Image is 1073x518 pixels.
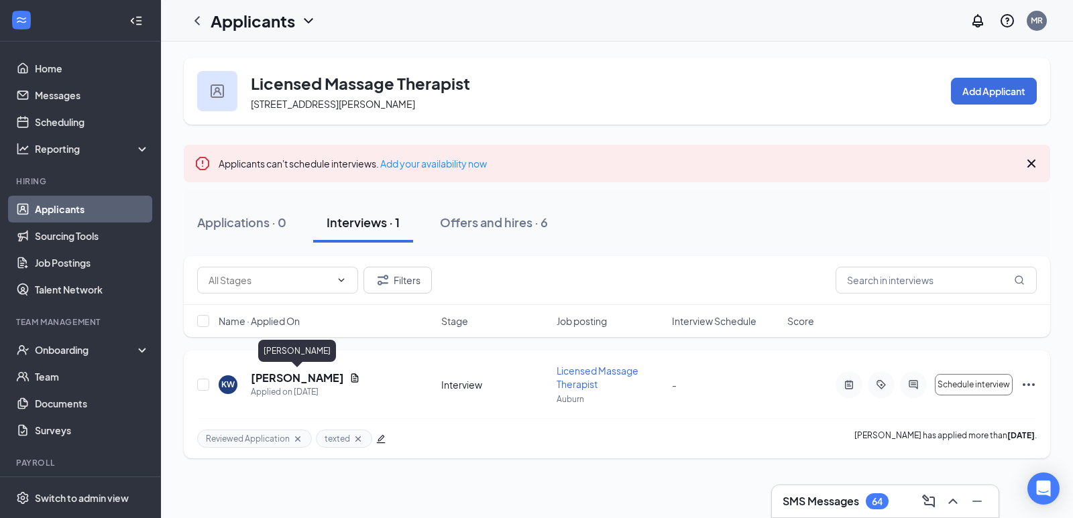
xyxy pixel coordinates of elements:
a: Sourcing Tools [35,222,150,249]
svg: QuestionInfo [999,13,1015,29]
div: KW [221,379,235,390]
button: ChevronUp [942,491,964,512]
span: Name · Applied On [219,314,300,328]
svg: Filter [375,272,391,288]
div: Open Intercom Messenger [1027,472,1060,505]
a: Applicants [35,196,150,222]
button: Filter Filters [363,267,432,294]
svg: Cross [1023,155,1039,172]
svg: Minimize [969,493,985,509]
input: All Stages [209,273,331,287]
div: Applications · 0 [197,214,286,231]
p: [PERSON_NAME] has applied more than . [854,430,1037,448]
span: Licensed Massage Therapist [557,365,638,390]
svg: WorkstreamLogo [15,13,28,27]
img: user icon [211,84,224,98]
h5: [PERSON_NAME] [251,371,344,385]
span: Applicants can't schedule interviews. [219,157,487,170]
span: - [672,379,677,391]
span: texted [325,433,350,444]
a: Team [35,363,150,390]
svg: ActiveChat [905,379,921,390]
svg: UserCheck [16,343,30,357]
h3: SMS Messages [783,494,859,509]
svg: Collapse [129,14,143,27]
div: 64 [872,496,883,507]
div: MR [1031,15,1043,26]
h3: Licensed Massage Therapist [251,72,470,94]
span: edit [376,434,386,444]
div: Team Management [16,316,147,328]
span: Reviewed Application [206,433,290,444]
button: Schedule interview [935,374,1013,395]
h1: Applicants [211,9,295,32]
svg: ComposeMessage [921,493,937,509]
svg: Cross [292,434,303,444]
svg: Document [349,373,360,383]
svg: ChevronUp [945,493,961,509]
a: Messages [35,82,150,109]
span: Interview Schedule [672,314,756,328]
svg: ActiveTag [873,379,889,390]
button: ComposeMessage [918,491,940,512]
svg: ActiveNote [841,379,857,390]
a: Talent Network [35,276,150,303]
svg: ChevronLeft [189,13,205,29]
svg: ChevronDown [300,13,317,29]
div: Payroll [16,457,147,468]
div: Applied on [DATE] [251,385,360,399]
svg: MagnifyingGlass [1014,275,1025,285]
a: Home [35,55,150,82]
span: Stage [441,314,468,328]
div: Reporting [35,142,150,155]
svg: Ellipses [1021,377,1037,393]
div: Switch to admin view [35,491,129,505]
div: Interviews · 1 [327,214,400,231]
svg: Cross [353,434,363,444]
svg: Settings [16,491,30,505]
svg: Analysis [16,142,30,155]
span: Job posting [557,314,607,328]
svg: Error [194,155,211,172]
div: Interview [441,378,549,391]
a: Job Postings [35,249,150,276]
a: Surveys [35,417,150,444]
a: Scheduling [35,109,150,135]
b: [DATE] [1007,430,1035,440]
div: Offers and hires · 6 [440,214,548,231]
a: Documents [35,390,150,417]
div: Hiring [16,176,147,187]
span: Schedule interview [938,380,1010,389]
input: Search in interviews [836,267,1037,294]
a: Add your availability now [380,157,487,170]
p: Auburn [557,393,664,405]
div: Onboarding [35,343,138,357]
span: Score [787,314,814,328]
div: [PERSON_NAME] [258,340,336,362]
svg: ChevronDown [336,275,347,285]
button: Add Applicant [951,78,1037,105]
span: [STREET_ADDRESS][PERSON_NAME] [251,98,415,110]
button: Minimize [966,491,988,512]
svg: Notifications [970,13,986,29]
